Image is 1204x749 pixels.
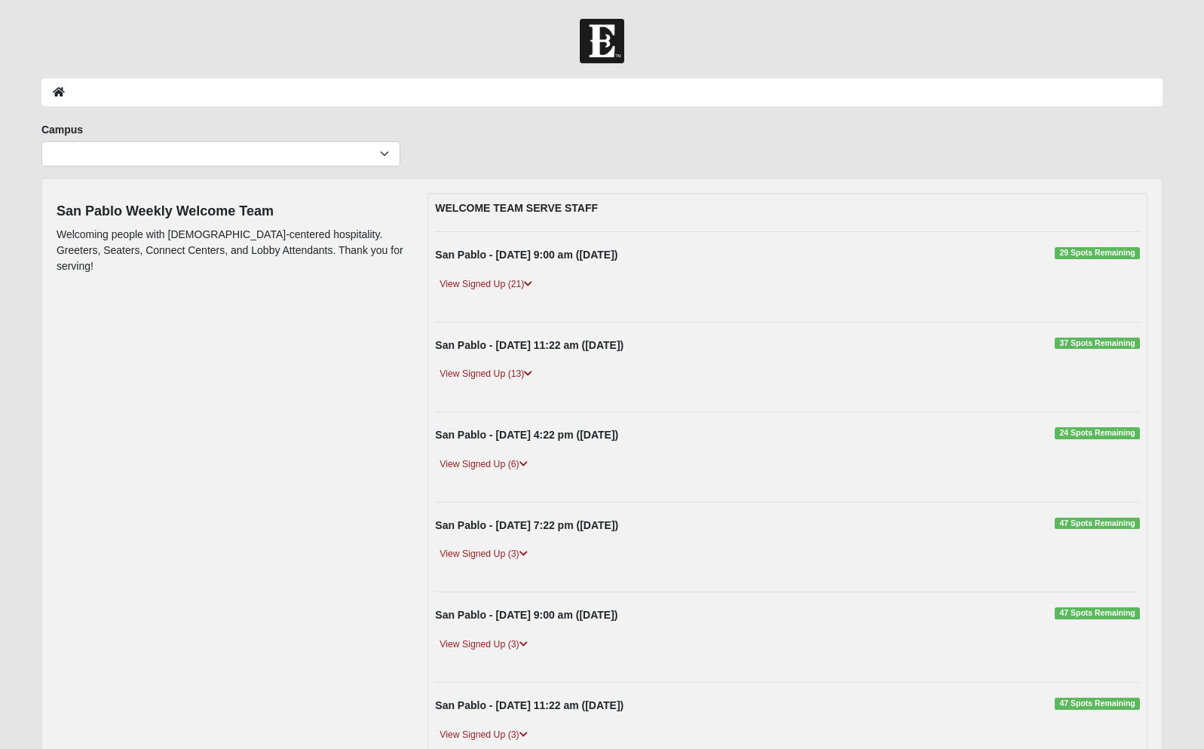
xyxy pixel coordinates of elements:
[435,637,532,653] a: View Signed Up (3)
[435,366,537,382] a: View Signed Up (13)
[435,609,617,621] strong: San Pablo - [DATE] 9:00 am ([DATE])
[435,202,598,214] strong: WELCOME TEAM SERVE STAFF
[1055,338,1140,350] span: 37 Spots Remaining
[57,203,405,220] h4: San Pablo Weekly Welcome Team
[1055,247,1140,259] span: 29 Spots Remaining
[435,546,532,562] a: View Signed Up (3)
[435,727,532,743] a: View Signed Up (3)
[57,227,405,274] p: Welcoming people with [DEMOGRAPHIC_DATA]-centered hospitality. Greeters, Seaters, Connect Centers...
[435,249,617,261] strong: San Pablo - [DATE] 9:00 am ([DATE])
[41,122,83,137] label: Campus
[435,339,623,351] strong: San Pablo - [DATE] 11:22 am ([DATE])
[1055,607,1140,619] span: 47 Spots Remaining
[580,19,624,63] img: Church of Eleven22 Logo
[1055,427,1140,439] span: 24 Spots Remaining
[435,429,618,441] strong: San Pablo - [DATE] 4:22 pm ([DATE])
[1055,698,1140,710] span: 47 Spots Remaining
[435,519,618,531] strong: San Pablo - [DATE] 7:22 pm ([DATE])
[1055,518,1140,530] span: 47 Spots Remaining
[435,277,537,292] a: View Signed Up (21)
[435,457,532,472] a: View Signed Up (6)
[435,699,623,711] strong: San Pablo - [DATE] 11:22 am ([DATE])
